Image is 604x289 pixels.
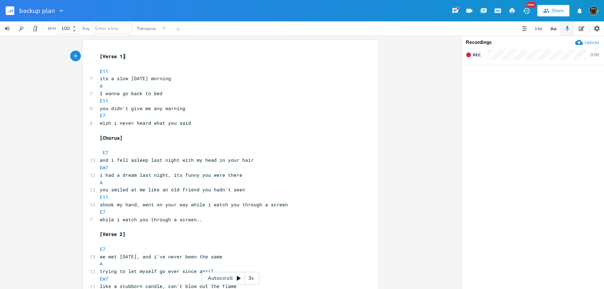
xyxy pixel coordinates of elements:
span: E7 [100,246,105,252]
div: Upload [585,40,599,45]
span: [Verse 1] [100,53,125,60]
span: Enter a key [95,25,119,32]
button: Share [537,5,569,16]
span: E7 [103,149,108,156]
div: BPM [48,27,56,31]
span: we met [DATE], and i've never been the same [100,253,222,260]
span: Em7 [100,164,108,171]
div: Share [552,7,564,14]
span: Rec [473,52,481,58]
span: trying to let myself go ever since april [100,268,214,274]
div: 3x [245,272,258,285]
span: its a slow [DATE] morning [100,75,171,82]
span: while i watch you through a screen.. [100,216,202,223]
div: Key [83,26,90,31]
span: i had a dream last night, its funny you were there [100,172,242,178]
span: and i fell asleep last night with my head in your hair [100,157,254,163]
button: Rec [463,49,484,61]
span: [Chorus] [100,135,123,141]
span: wish i never heard what you said [100,120,191,126]
span: shook my hand, went on your way while i watch you through a screen [100,201,288,208]
span: backup plan [19,7,55,14]
span: Em7 [100,275,108,282]
span: you didn't give me any warning [100,105,185,112]
div: 0:00 [590,53,599,57]
span: A [100,260,103,267]
button: New [519,4,533,17]
span: I wanna go back to bed [100,90,162,97]
div: Autoscroll [202,272,259,285]
span: E11 [100,98,108,104]
span: A [100,83,103,89]
span: E11 [100,194,108,200]
span: E11 [100,68,108,74]
span: you smiled at me like an old friend you hadn't seen [100,186,245,193]
div: Recordings [466,40,600,45]
div: New [526,2,536,7]
span: A [100,179,103,186]
div: Transpose [136,26,156,31]
img: August Tyler Gallant [589,6,598,15]
span: [Verse 2] [100,231,125,237]
button: Upload [575,38,599,46]
span: E7 [100,209,105,215]
span: E7 [100,112,105,119]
